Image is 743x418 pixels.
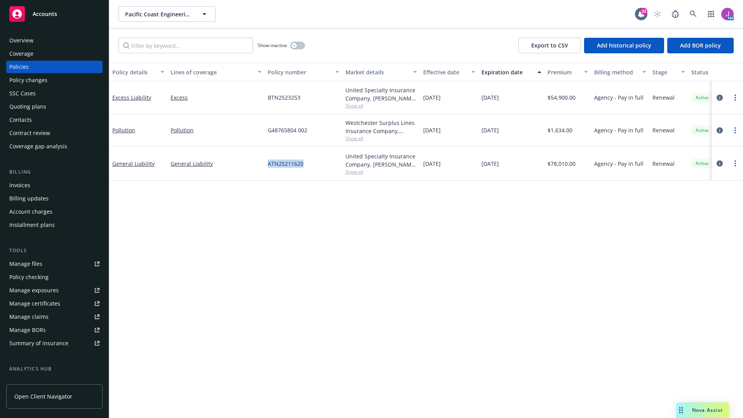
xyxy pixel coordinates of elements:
span: G48765804 002 [268,126,307,134]
div: United Specialty Insurance Company, [PERSON_NAME] Insurance, Brown & Riding Insurance Services, Inc. [345,86,417,102]
button: Pacific Coast Engineering Contractors, LLC [119,6,216,22]
div: Billing updates [9,192,49,205]
span: Show all [345,102,417,109]
span: Show all [345,135,417,142]
div: Loss summary generator [9,376,74,388]
a: Installment plans [6,219,103,231]
div: Status [691,68,739,76]
a: General Liability [112,160,155,167]
span: Open Client Navigator [14,392,72,400]
a: Start snowing [650,6,665,22]
button: Market details [342,63,420,81]
a: circleInformation [715,159,724,168]
span: [DATE] [423,126,441,134]
a: Pollution [171,126,262,134]
div: Coverage gap analysis [9,140,67,153]
span: Renewal [652,160,675,168]
a: Account charges [6,205,103,218]
button: Nova Assist [676,402,729,418]
a: Coverage gap analysis [6,140,103,153]
button: Effective date [420,63,478,81]
span: Active [694,160,710,167]
div: Quoting plans [9,100,46,113]
button: Stage [649,63,688,81]
div: Contacts [9,114,32,126]
div: Policy checking [9,271,49,283]
a: Quoting plans [6,100,103,113]
a: Manage files [6,258,103,270]
div: Account charges [9,205,52,218]
div: SSC Cases [9,87,36,100]
a: Excess [171,93,262,102]
div: 33 [640,8,647,15]
div: Installment plans [9,219,55,231]
a: circleInformation [715,126,724,135]
span: [DATE] [481,160,499,168]
span: Nova Assist [692,407,723,413]
div: Stage [652,68,677,76]
div: Policies [9,61,29,73]
a: Billing updates [6,192,103,205]
input: Filter by keyword... [119,38,253,53]
button: Lines of coverage [167,63,265,81]
span: $78,010.00 [548,160,576,168]
a: Accounts [6,3,103,25]
a: Invoices [6,179,103,191]
img: photo [721,8,734,20]
span: Active [694,94,710,101]
button: Expiration date [478,63,544,81]
a: SSC Cases [6,87,103,100]
div: United Specialty Insurance Company, [PERSON_NAME] Insurance, Brown & Riding Insurance Services, Inc. [345,152,417,169]
a: Manage certificates [6,297,103,310]
a: more [731,126,740,135]
div: Policy number [268,68,331,76]
span: [DATE] [423,93,441,102]
span: [DATE] [481,93,499,102]
span: [DATE] [423,160,441,168]
span: Export to CSV [531,42,568,49]
div: Manage BORs [9,324,46,336]
div: Lines of coverage [171,68,253,76]
div: Billing method [594,68,638,76]
span: Pacific Coast Engineering Contractors, LLC [125,10,192,18]
span: Show all [345,169,417,175]
a: Contacts [6,114,103,126]
a: Manage claims [6,311,103,323]
div: Expiration date [481,68,533,76]
div: Manage files [9,258,42,270]
span: Add BOR policy [680,42,721,49]
div: Invoices [9,179,30,191]
a: Policy checking [6,271,103,283]
div: Drag to move [676,402,686,418]
span: Agency - Pay in full [594,126,644,134]
div: Billing [6,168,103,176]
div: Coverage [9,47,33,60]
a: Policy changes [6,74,103,86]
a: more [731,159,740,168]
span: [DATE] [481,126,499,134]
button: Add BOR policy [667,38,734,53]
div: Manage certificates [9,297,60,310]
button: Export to CSV [518,38,581,53]
a: Loss summary generator [6,376,103,388]
div: Manage exposures [9,284,59,297]
div: Overview [9,34,33,47]
div: Policy changes [9,74,47,86]
a: Policies [6,61,103,73]
a: Excess Liability [112,94,151,101]
a: Pollution [112,126,135,134]
a: Search [685,6,701,22]
div: Analytics hub [6,365,103,373]
div: Tools [6,247,103,255]
a: Manage exposures [6,284,103,297]
button: Policy number [265,63,342,81]
span: Active [694,127,710,134]
div: Effective date [423,68,467,76]
button: Premium [544,63,591,81]
span: Agency - Pay in full [594,160,644,168]
a: Overview [6,34,103,47]
a: Report a Bug [668,6,683,22]
span: $54,900.00 [548,93,576,102]
a: General Liability [171,160,262,168]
